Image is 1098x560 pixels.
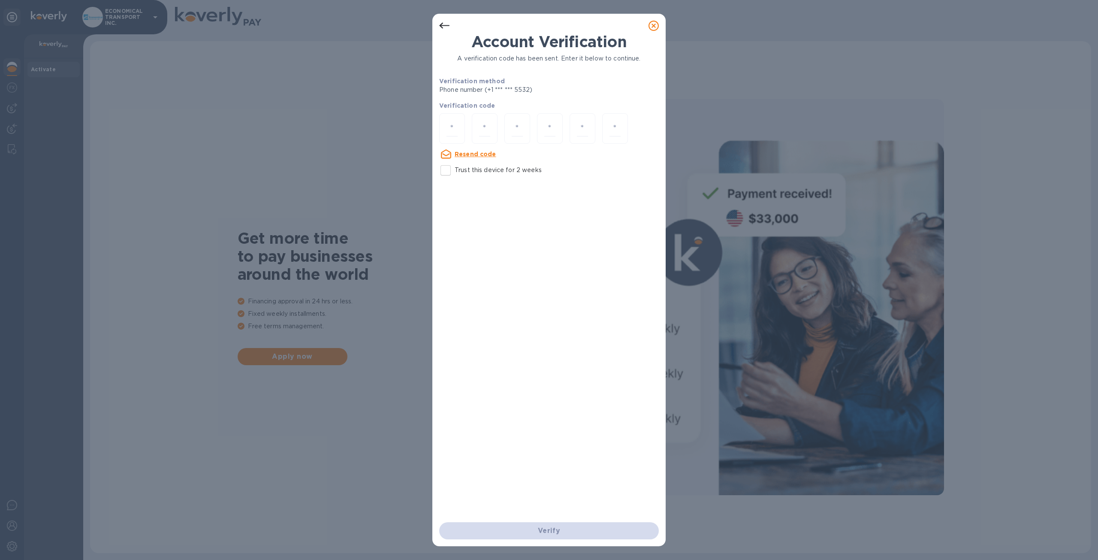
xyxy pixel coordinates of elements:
[439,101,659,110] p: Verification code
[439,78,505,85] b: Verification method
[455,151,496,157] u: Resend code
[455,166,542,175] p: Trust this device for 2 weeks
[439,54,659,63] p: A verification code has been sent. Enter it below to continue.
[439,85,598,94] p: Phone number (+1 *** *** 5532)
[906,215,1098,560] iframe: Chat Widget
[439,33,659,51] h1: Account Verification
